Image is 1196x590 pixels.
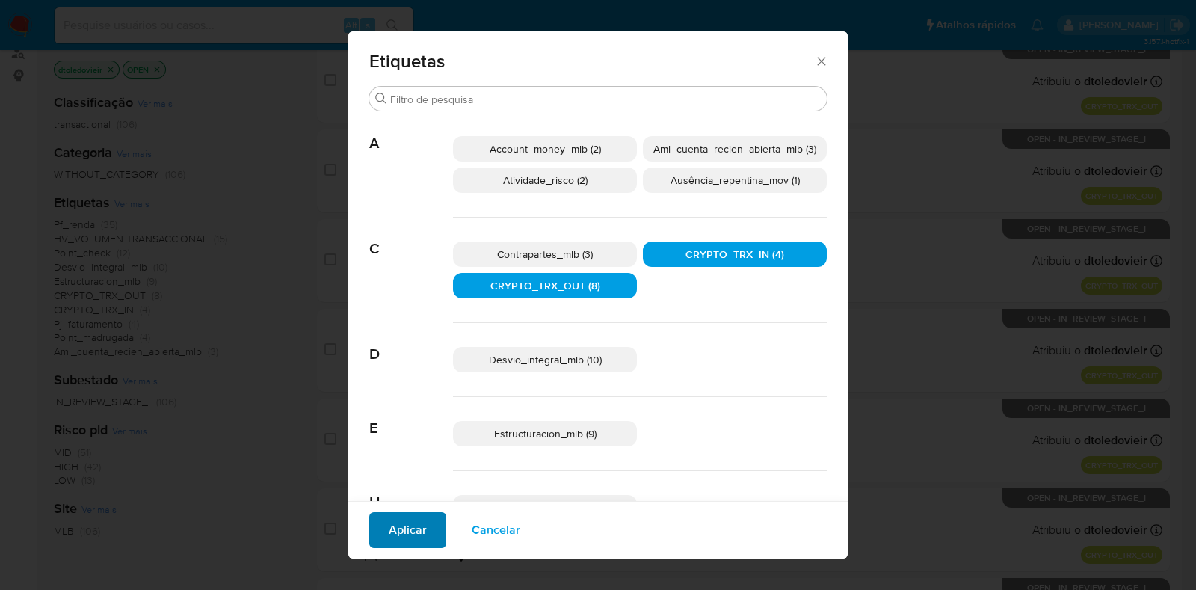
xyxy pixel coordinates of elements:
[643,242,827,267] div: CRYPTO_TRX_IN (4)
[472,514,520,547] span: Cancelar
[369,218,453,258] span: C
[369,471,453,511] span: H
[643,168,827,193] div: Ausência_repentina_mov (1)
[453,273,637,298] div: CRYPTO_TRX_OUT (8)
[671,173,800,188] span: Ausência_repentina_mov (1)
[814,54,827,67] button: Fechar
[369,112,453,153] span: A
[653,141,816,156] span: Aml_cuenta_recien_abierta_mlb (3)
[489,352,602,367] span: Desvio_integral_mlb (10)
[453,347,637,372] div: Desvio_integral_mlb (10)
[453,168,637,193] div: Atividade_risco (2)
[497,247,593,262] span: Contrapartes_mlb (3)
[685,247,784,262] span: CRYPTO_TRX_IN (4)
[494,426,597,441] span: Estructuracion_mlb (9)
[503,173,588,188] span: Atividade_risco (2)
[453,495,637,520] div: HV_VOLUMEN TRANSACCIONAL (15)
[390,93,821,106] input: Filtro de pesquisa
[369,397,453,437] span: E
[453,136,637,162] div: Account_money_mlb (2)
[459,500,631,515] span: HV_VOLUMEN TRANSACCIONAL (15)
[643,136,827,162] div: Aml_cuenta_recien_abierta_mlb (3)
[453,421,637,446] div: Estructuracion_mlb (9)
[369,52,814,70] span: Etiquetas
[490,278,600,293] span: CRYPTO_TRX_OUT (8)
[375,93,387,105] button: Procurar
[452,512,540,548] button: Cancelar
[490,141,601,156] span: Account_money_mlb (2)
[369,323,453,363] span: D
[453,242,637,267] div: Contrapartes_mlb (3)
[369,512,446,548] button: Aplicar
[389,514,427,547] span: Aplicar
